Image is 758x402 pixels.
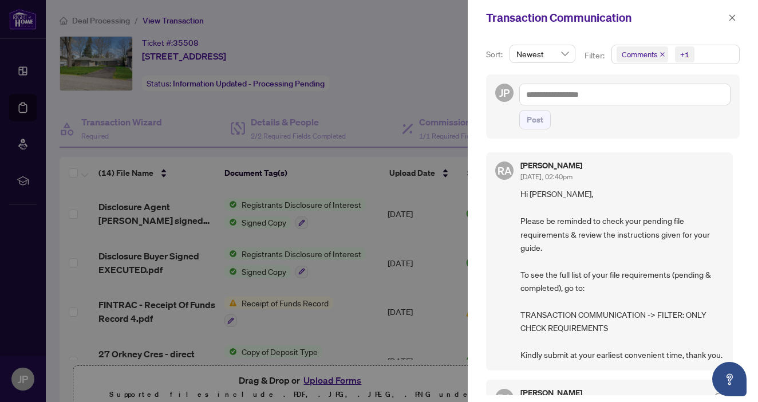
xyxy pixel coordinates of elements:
div: +1 [680,49,689,60]
div: Transaction Communication [486,9,725,26]
p: Sort: [486,48,505,61]
h5: [PERSON_NAME] [520,389,582,397]
span: check-circle [714,393,724,402]
span: close [660,52,665,57]
button: Post [519,110,551,129]
p: Filter: [585,49,606,62]
span: Newest [516,45,568,62]
span: [DATE], 02:40pm [520,172,573,181]
span: Hi [PERSON_NAME], Please be reminded to check your pending file requirements & review the instruc... [520,187,724,361]
h5: [PERSON_NAME] [520,161,582,170]
span: Comments [617,46,668,62]
span: Comments [622,49,657,60]
span: close [728,14,736,22]
span: RA [498,163,512,179]
button: Open asap [712,362,747,396]
span: JP [499,85,510,101]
